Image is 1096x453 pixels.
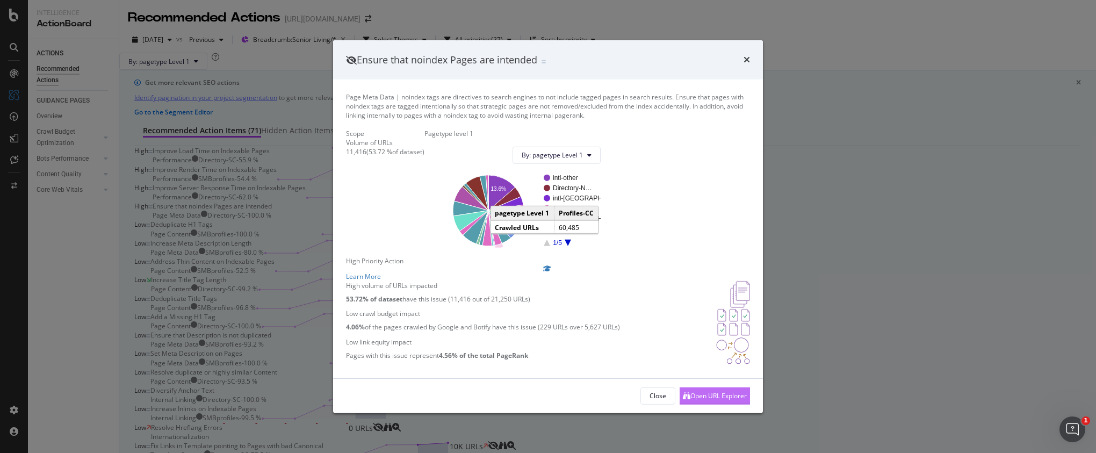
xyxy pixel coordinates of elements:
[1059,416,1085,442] iframe: Intercom live chat
[346,322,620,332] p: of the pages crawled by Google and Botify have this issue (229 URLs over 5,627 URLs)
[553,225,581,233] text: #nomatch
[680,387,750,405] button: Open URL Explorer
[513,147,601,164] button: By: pagetype Level 1
[640,387,675,405] button: Close
[357,53,537,66] span: Ensure that noindex Pages are intended
[346,265,750,281] a: Learn More
[553,195,630,202] text: intl-[GEOGRAPHIC_DATA]
[522,150,583,160] span: By: pagetype Level 1
[346,309,620,318] div: Low crawl budget impact
[346,351,528,360] p: Pages with this issue represent
[346,272,750,281] div: Learn More
[333,40,763,413] div: modal
[346,138,424,147] div: Volume of URLs
[346,147,366,156] div: 11,416
[553,174,578,182] text: intl-other
[491,185,506,191] text: 13.6%
[439,351,528,360] strong: 4.56% of the total PageRank
[346,256,403,265] span: High Priority Action
[717,309,750,336] img: AY0oso9MOvYAAAAASUVORK5CYII=
[346,92,394,102] span: Page Meta Data
[1081,416,1090,425] span: 1
[716,337,750,364] img: DDxVyA23.png
[650,391,666,400] div: Close
[542,60,546,63] img: Equal
[553,239,562,247] text: 1/5
[424,128,609,138] div: Pagetype level 1
[346,128,424,138] div: Scope
[744,53,750,67] div: times
[346,92,750,120] div: noindex tags are directives to search engines to not include tagged pages in search results. Ensu...
[346,294,402,304] strong: 53.72% of dataset
[346,281,530,290] div: High volume of URLs impacted
[553,184,592,192] text: Directory-N…
[346,337,528,346] div: Low link equity impact
[553,205,586,212] text: Profiles-SC
[346,322,365,332] strong: 4.06%
[433,172,601,248] svg: A chart.
[346,55,357,64] div: eye-slash
[690,391,747,400] div: Open URL Explorer
[346,294,530,304] p: have this issue (11,416 out of 21,250 URLs)
[730,281,750,308] img: e5DMFwAAAABJRU5ErkJggg==
[553,215,630,222] text: intl-[GEOGRAPHIC_DATA]
[366,147,424,156] div: ( 53.72 % of dataset )
[396,92,400,102] span: |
